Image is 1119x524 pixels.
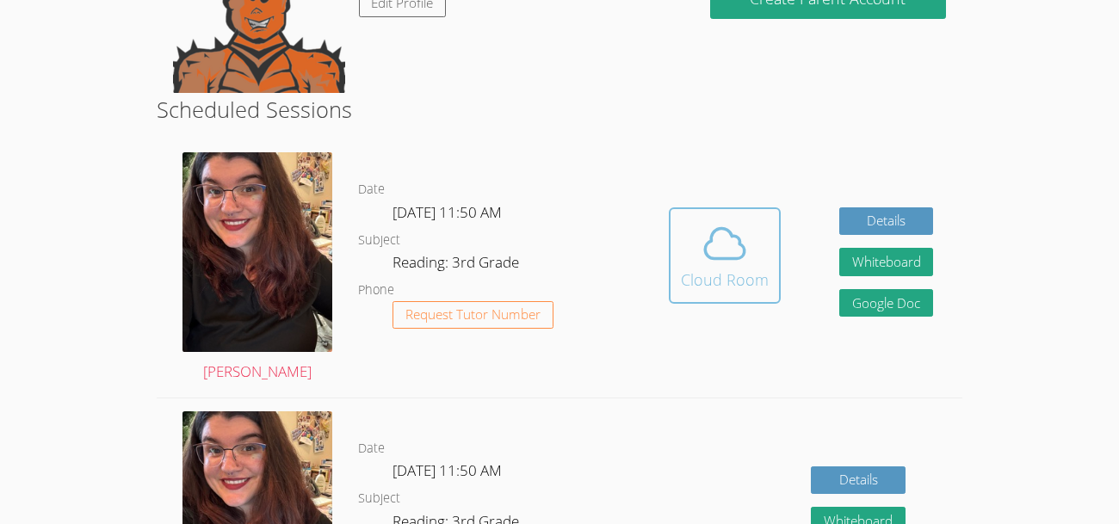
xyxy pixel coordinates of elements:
[393,250,522,280] dd: Reading: 3rd Grade
[393,460,502,480] span: [DATE] 11:50 AM
[358,230,400,251] dt: Subject
[358,488,400,509] dt: Subject
[358,179,385,200] dt: Date
[681,268,769,292] div: Cloud Room
[811,466,906,495] a: Details
[157,93,962,126] h2: Scheduled Sessions
[839,289,934,317] a: Google Doc
[393,202,502,222] span: [DATE] 11:50 AM
[358,280,394,301] dt: Phone
[839,207,934,236] a: Details
[839,248,934,276] button: Whiteboard
[182,152,332,385] a: [PERSON_NAME]
[405,308,541,321] span: Request Tutor Number
[393,301,553,330] button: Request Tutor Number
[669,207,781,304] button: Cloud Room
[182,152,332,352] img: IMG_7509.jpeg
[358,438,385,459] dt: Date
